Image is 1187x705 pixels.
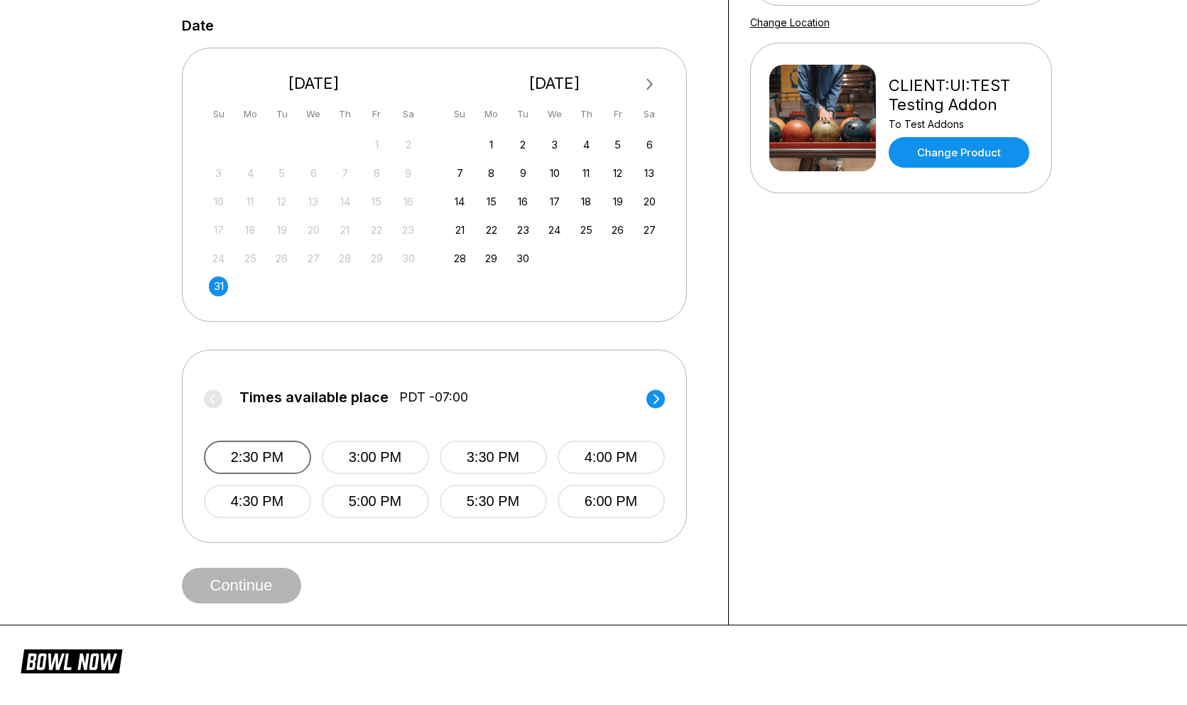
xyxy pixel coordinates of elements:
div: Not available Friday, August 1st, 2025 [367,135,386,154]
div: Choose Thursday, September 4th, 2025 [577,135,596,154]
div: Choose Thursday, September 11th, 2025 [577,163,596,183]
button: Next Month [639,73,661,96]
a: Change Product [889,137,1029,168]
div: Not available Thursday, August 21st, 2025 [335,220,354,240]
div: Su [450,104,470,124]
div: Not available Tuesday, August 12th, 2025 [272,192,291,211]
div: Choose Tuesday, September 2nd, 2025 [514,135,533,154]
div: Not available Friday, August 15th, 2025 [367,192,386,211]
div: Not available Thursday, August 14th, 2025 [335,192,354,211]
div: Choose Tuesday, September 30th, 2025 [514,249,533,268]
div: Th [577,104,596,124]
div: Choose Thursday, September 25th, 2025 [577,220,596,240]
span: Times available place [239,389,389,405]
div: Not available Thursday, August 28th, 2025 [335,249,354,268]
div: Choose Wednesday, September 24th, 2025 [545,220,564,240]
div: Choose Friday, September 19th, 2025 [608,192,627,211]
div: Not available Friday, August 8th, 2025 [367,163,386,183]
div: Not available Friday, August 29th, 2025 [367,249,386,268]
div: Tu [272,104,291,124]
div: Not available Monday, August 25th, 2025 [241,249,260,268]
button: 3:00 PM [322,441,429,474]
div: Choose Friday, September 5th, 2025 [608,135,627,154]
div: Not available Saturday, August 30th, 2025 [399,249,418,268]
div: Mo [241,104,260,124]
div: CLIENT:UI:TEST Testing Addon [889,76,1033,114]
div: Choose Sunday, September 14th, 2025 [450,192,470,211]
div: Not available Friday, August 22nd, 2025 [367,220,386,240]
div: Choose Thursday, September 18th, 2025 [577,192,596,211]
button: 6:00 PM [558,485,665,518]
div: Not available Monday, August 4th, 2025 [241,163,260,183]
label: Date [182,18,214,33]
div: Th [335,104,354,124]
div: Not available Saturday, August 9th, 2025 [399,163,418,183]
span: PDT -07:00 [399,389,468,405]
div: Choose Monday, September 15th, 2025 [482,192,501,211]
a: Change Location [750,16,830,28]
div: Choose Tuesday, September 16th, 2025 [514,192,533,211]
div: Not available Saturday, August 2nd, 2025 [399,135,418,154]
div: Choose Sunday, September 28th, 2025 [450,249,470,268]
div: Not available Tuesday, August 26th, 2025 [272,249,291,268]
button: 3:30 PM [440,441,547,474]
div: Choose Monday, September 22nd, 2025 [482,220,501,240]
div: Choose Saturday, September 6th, 2025 [640,135,659,154]
div: Choose Sunday, August 31st, 2025 [209,276,228,296]
div: Sa [399,104,418,124]
div: Not available Sunday, August 17th, 2025 [209,220,228,240]
div: Choose Monday, September 8th, 2025 [482,163,501,183]
div: Mo [482,104,501,124]
div: Not available Tuesday, August 5th, 2025 [272,163,291,183]
div: month 2025-09 [448,134,661,268]
div: Choose Sunday, September 21st, 2025 [450,220,470,240]
div: Choose Wednesday, September 3rd, 2025 [545,135,564,154]
div: [DATE] [445,74,665,93]
button: 4:30 PM [204,485,311,518]
div: Choose Monday, September 1st, 2025 [482,135,501,154]
button: 5:00 PM [322,485,429,518]
div: Choose Sunday, September 7th, 2025 [450,163,470,183]
div: Not available Thursday, August 7th, 2025 [335,163,354,183]
div: Choose Saturday, September 20th, 2025 [640,192,659,211]
div: Su [209,104,228,124]
div: We [304,104,323,124]
button: 2:30 PM [204,441,311,474]
div: Choose Friday, September 26th, 2025 [608,220,627,240]
div: [DATE] [204,74,424,93]
div: Choose Saturday, September 27th, 2025 [640,220,659,240]
div: Choose Friday, September 12th, 2025 [608,163,627,183]
div: We [545,104,564,124]
div: Not available Sunday, August 3rd, 2025 [209,163,228,183]
div: Fr [608,104,627,124]
div: Choose Monday, September 29th, 2025 [482,249,501,268]
div: Choose Wednesday, September 17th, 2025 [545,192,564,211]
div: Fr [367,104,386,124]
button: 5:30 PM [440,485,547,518]
div: month 2025-08 [207,134,421,296]
div: Not available Monday, August 11th, 2025 [241,192,260,211]
div: Choose Tuesday, September 9th, 2025 [514,163,533,183]
div: Choose Tuesday, September 23rd, 2025 [514,220,533,240]
div: Not available Sunday, August 24th, 2025 [209,249,228,268]
div: Not available Tuesday, August 19th, 2025 [272,220,291,240]
div: Not available Wednesday, August 20th, 2025 [304,220,323,240]
div: Sa [640,104,659,124]
div: Choose Saturday, September 13th, 2025 [640,163,659,183]
div: Not available Monday, August 18th, 2025 [241,220,260,240]
div: Choose Wednesday, September 10th, 2025 [545,163,564,183]
div: Tu [514,104,533,124]
div: Not available Sunday, August 10th, 2025 [209,192,228,211]
div: Not available Wednesday, August 6th, 2025 [304,163,323,183]
div: Not available Saturday, August 23rd, 2025 [399,220,418,240]
div: Not available Wednesday, August 27th, 2025 [304,249,323,268]
div: Not available Saturday, August 16th, 2025 [399,192,418,211]
div: Not available Wednesday, August 13th, 2025 [304,192,323,211]
img: CLIENT:UI:TEST Testing Addon [769,65,876,171]
div: To Test Addons [889,118,1033,130]
button: 4:00 PM [558,441,665,474]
